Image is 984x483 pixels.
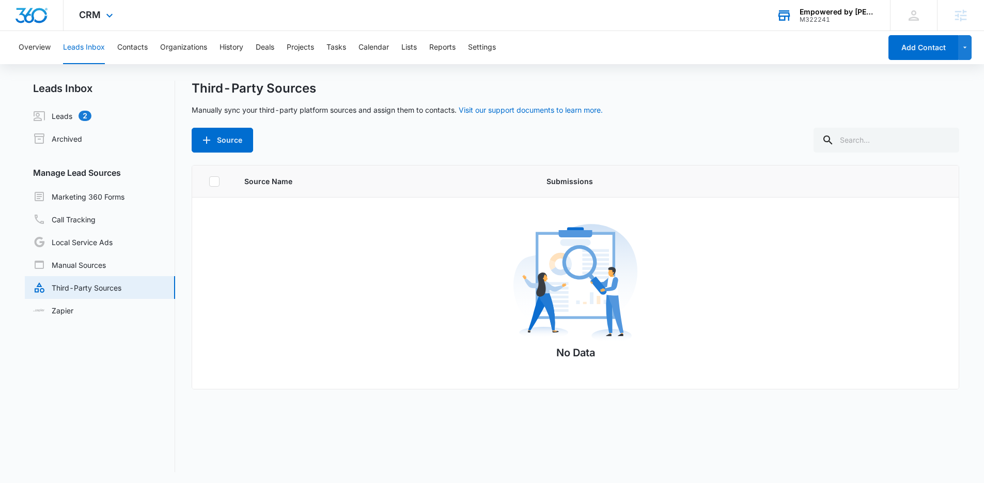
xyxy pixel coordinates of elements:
[33,213,96,225] a: Call Tracking
[19,31,51,64] button: Overview
[358,31,389,64] button: Calendar
[888,35,958,60] button: Add Contact
[33,281,121,294] a: Third-Party Sources
[546,176,818,187] span: Submissions
[117,31,148,64] button: Contacts
[33,259,106,271] a: Manual Sources
[25,167,175,179] h3: Manage Lead Sources
[459,105,603,114] a: Visit our support documents to learn more.
[800,16,875,23] div: account id
[256,31,274,64] button: Deals
[192,104,603,115] p: Manually sync your third-party platform sources and assign them to contacts.
[160,31,207,64] button: Organizations
[33,132,82,145] a: Archived
[220,31,243,64] button: History
[33,190,124,203] a: Marketing 360 Forms
[192,81,316,96] h1: Third-Party Sources
[800,8,875,16] div: account name
[33,110,91,122] a: Leads2
[556,345,595,360] h1: No Data
[287,31,314,64] button: Projects
[25,81,175,96] h2: Leads Inbox
[79,9,101,20] span: CRM
[33,305,73,316] a: Zapier
[326,31,346,64] button: Tasks
[468,31,496,64] button: Settings
[33,236,113,248] a: Local Service Ads
[63,31,105,64] button: Leads Inbox
[429,31,456,64] button: Reports
[401,31,417,64] button: Lists
[192,128,253,153] button: Source
[513,221,637,345] img: No Data
[244,176,522,187] span: Source Name
[814,128,959,153] input: Search...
